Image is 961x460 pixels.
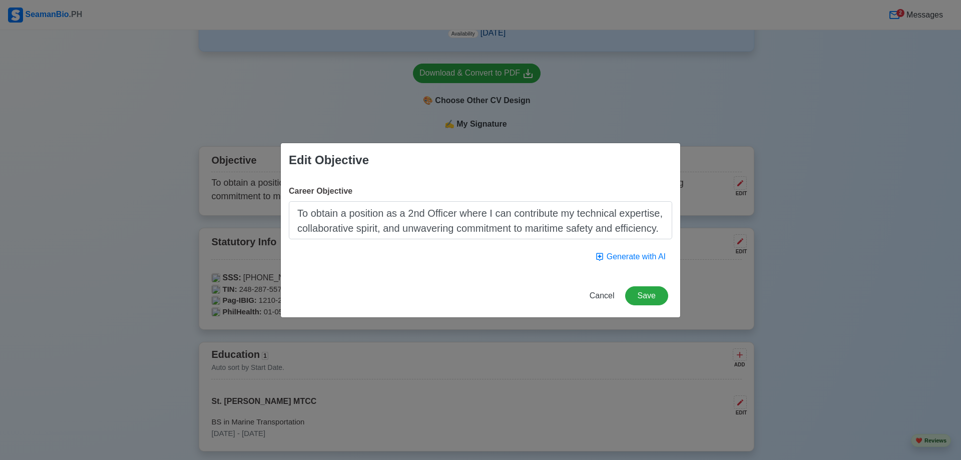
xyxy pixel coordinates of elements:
label: Career Objective [289,185,352,197]
div: Edit Objective [289,151,369,169]
button: Generate with AI [589,247,672,266]
button: Cancel [583,286,621,305]
span: Cancel [590,291,615,300]
textarea: To obtain a position as a 2nd Officer where I can contribute my technical expertise, collaborativ... [289,201,672,239]
button: Save [625,286,668,305]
